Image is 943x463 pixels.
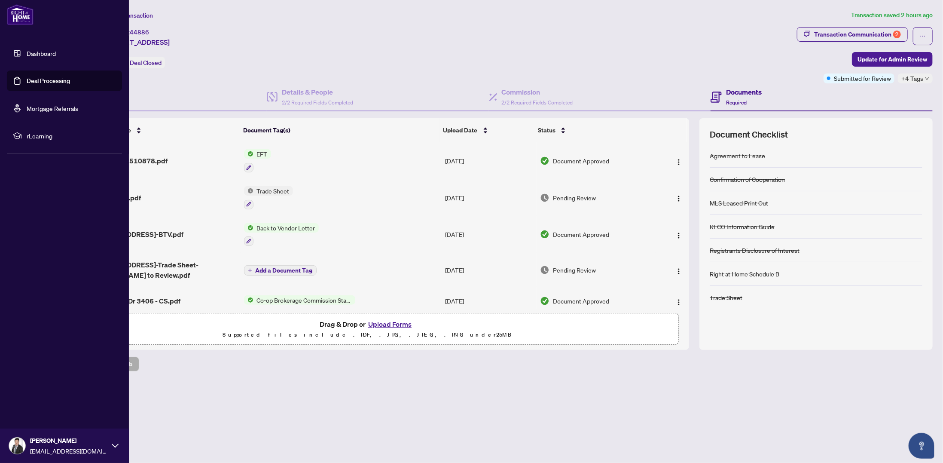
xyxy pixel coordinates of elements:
[366,319,414,330] button: Upload Forms
[27,104,78,112] a: Mortgage Referrals
[244,295,253,305] img: Status Icon
[834,74,891,83] span: Submitted for Review
[61,330,673,340] p: Supported files include .PDF, .JPG, .JPEG, .PNG under 25 MB
[130,59,162,67] span: Deal Closed
[244,265,317,276] button: Add a Document Tag
[244,149,271,172] button: Status IconEFT
[244,223,253,233] img: Status Icon
[797,27,908,42] button: Transaction Communication2
[27,131,116,141] span: rLearning
[240,118,440,142] th: Document Tag(s)
[710,129,788,141] span: Document Checklist
[107,57,165,68] div: Status:
[710,198,768,208] div: MLS Leased Print Out
[7,4,34,25] img: logo
[534,118,653,142] th: Status
[851,10,933,20] article: Transaction saved 2 hours ago
[858,52,927,66] span: Update for Admin Review
[253,149,271,159] span: EFT
[710,245,800,255] div: Registrants Disclosure of Interest
[244,295,355,305] button: Status IconCo-op Brokerage Commission Statement
[442,253,537,287] td: [DATE]
[540,265,549,275] img: Document Status
[253,295,355,305] span: Co-op Brokerage Commission Statement
[244,186,253,196] img: Status Icon
[675,232,682,239] img: Logo
[925,77,929,81] span: down
[90,296,180,306] span: 83 Borough Dr 3406 - CS.pdf
[672,227,686,241] button: Logo
[55,313,678,345] span: Drag & Drop orUpload FormsSupported files include .PDF, .JPG, .JPEG, .PNG under25MB
[901,74,923,83] span: +4 Tags
[710,151,765,160] div: Agreement to Lease
[675,268,682,275] img: Logo
[909,433,934,459] button: Open asap
[675,195,682,202] img: Logo
[710,269,779,279] div: Right at Home Schedule B
[248,268,252,273] span: plus
[893,31,901,38] div: 2
[442,216,537,253] td: [DATE]
[320,319,414,330] span: Drag & Drop or
[440,118,535,142] th: Upload Date
[553,296,609,306] span: Document Approved
[553,193,596,202] span: Pending Review
[540,156,549,166] img: Document Status
[130,28,149,36] span: 44886
[672,191,686,205] button: Logo
[675,299,682,306] img: Logo
[540,296,549,306] img: Document Status
[553,156,609,166] span: Document Approved
[710,175,785,184] div: Confirmation of Cooperation
[710,293,742,302] div: Trade Sheet
[30,436,107,445] span: [PERSON_NAME]
[710,222,775,231] div: RECO Information Guide
[672,154,686,168] button: Logo
[27,77,70,85] a: Deal Processing
[675,159,682,166] img: Logo
[244,264,317,276] button: Add a Document Tag
[852,52,933,67] button: Update for Admin Review
[9,438,25,454] img: Profile Icon
[282,87,353,97] h4: Details & People
[30,446,107,456] span: [EMAIL_ADDRESS][DOMAIN_NAME]
[442,179,537,216] td: [DATE]
[553,230,609,239] span: Document Approved
[107,37,170,47] span: [STREET_ADDRESS]
[86,118,240,142] th: (11) File Name
[256,267,313,273] span: Add a Document Tag
[442,287,537,315] td: [DATE]
[553,265,596,275] span: Pending Review
[538,126,555,135] span: Status
[540,230,549,239] img: Document Status
[726,87,762,97] h4: Documents
[443,126,478,135] span: Upload Date
[244,186,293,209] button: Status IconTrade Sheet
[672,294,686,308] button: Logo
[814,28,901,41] div: Transaction Communication
[726,99,747,106] span: Required
[27,49,56,57] a: Dashboard
[442,142,537,179] td: [DATE]
[107,12,153,19] span: View Transaction
[90,260,237,280] span: [STREET_ADDRESS]-Trade Sheet-[PERSON_NAME] to Review.pdf
[253,186,293,196] span: Trade Sheet
[502,99,573,106] span: 2/2 Required Fields Completed
[244,223,319,246] button: Status IconBack to Vendor Letter
[540,193,549,202] img: Document Status
[920,33,926,39] span: ellipsis
[502,87,573,97] h4: Commission
[282,99,353,106] span: 2/2 Required Fields Completed
[244,149,253,159] img: Status Icon
[253,223,319,233] span: Back to Vendor Letter
[90,229,183,239] span: [STREET_ADDRESS]-BTV.pdf
[672,263,686,277] button: Logo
